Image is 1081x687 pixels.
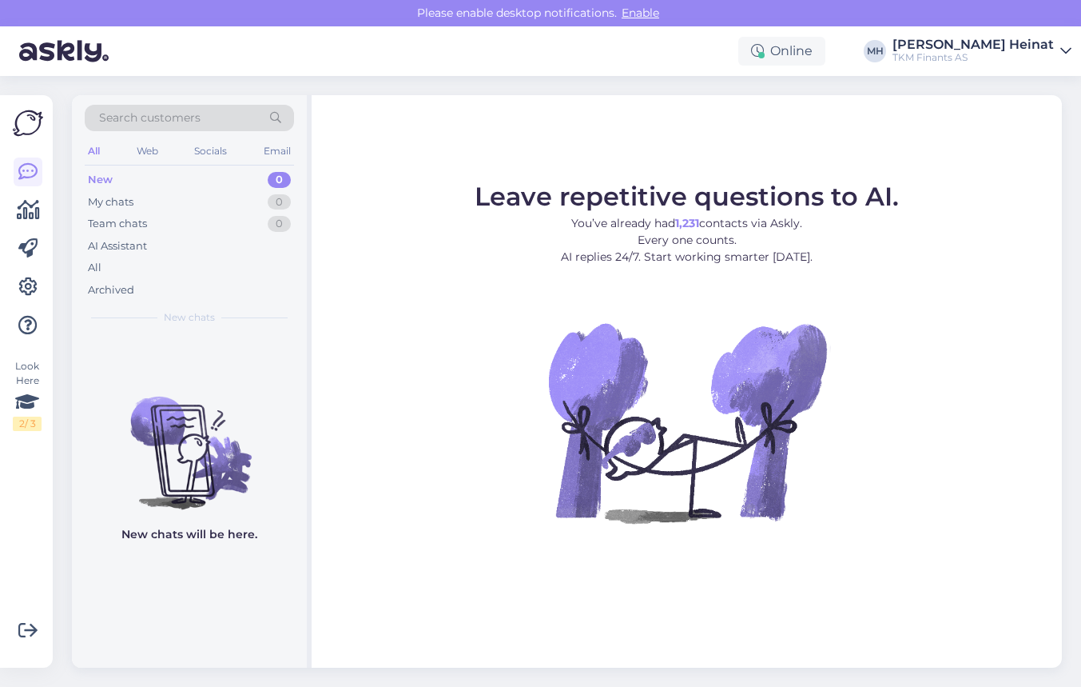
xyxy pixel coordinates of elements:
div: MH [864,40,886,62]
img: No chats [72,368,307,512]
div: Online [738,37,825,66]
div: My chats [88,194,133,210]
div: All [88,260,101,276]
img: No Chat active [543,278,831,566]
div: Socials [191,141,230,162]
span: Search customers [99,110,201,126]
div: 0 [268,194,291,210]
img: Askly Logo [13,108,43,138]
div: Email [260,141,294,162]
span: Leave repetitive questions to AI. [475,181,899,212]
a: [PERSON_NAME] HeinatTKM Finants AS [892,38,1071,64]
div: New [88,172,113,188]
div: Look Here [13,359,42,431]
div: 0 [268,216,291,232]
p: You’ve already had contacts via Askly. Every one counts. AI replies 24/7. Start working smarter [... [475,215,899,266]
span: New chats [164,310,215,325]
div: 2 / 3 [13,417,42,431]
div: Archived [88,282,134,298]
div: [PERSON_NAME] Heinat [892,38,1054,51]
p: New chats will be here. [121,526,257,543]
div: All [85,141,103,162]
div: AI Assistant [88,238,147,254]
div: TKM Finants AS [892,51,1054,64]
span: Enable [617,6,664,20]
div: Team chats [88,216,147,232]
div: Web [133,141,161,162]
b: 1,231 [675,216,699,230]
div: 0 [268,172,291,188]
